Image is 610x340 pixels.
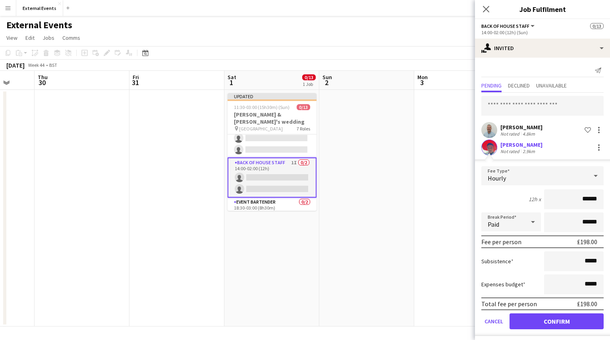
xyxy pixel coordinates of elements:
[6,61,25,69] div: [DATE]
[302,74,316,80] span: 0/13
[37,78,48,87] span: 30
[481,258,513,265] label: Subsistence
[239,126,283,132] span: [GEOGRAPHIC_DATA]
[322,74,332,81] span: Sun
[228,93,317,211] app-job-card: Updated11:30-03:00 (15h30m) (Sun)0/13[PERSON_NAME] & [PERSON_NAME]'s wedding [GEOGRAPHIC_DATA]7 R...
[500,124,542,131] div: [PERSON_NAME]
[577,238,597,246] div: £198.00
[321,78,332,87] span: 2
[488,220,499,228] span: Paid
[131,78,139,87] span: 31
[500,131,521,137] div: Not rated
[488,174,506,182] span: Hourly
[521,131,537,137] div: 4.8km
[228,198,317,236] app-card-role: Event bartender0/218:30-03:00 (8h30m)
[481,83,502,88] span: Pending
[39,33,58,43] a: Jobs
[297,104,310,110] span: 0/13
[417,74,428,81] span: Mon
[25,34,35,41] span: Edit
[297,126,310,132] span: 7 Roles
[536,83,567,88] span: Unavailable
[500,148,521,154] div: Not rated
[16,0,63,16] button: External Events
[228,111,317,125] h3: [PERSON_NAME] & [PERSON_NAME]'s wedding
[228,74,236,81] span: Sat
[481,281,525,288] label: Expenses budget
[481,238,521,246] div: Fee per person
[22,33,38,43] a: Edit
[481,29,604,35] div: 14:00-02:00 (12h) (Sun)
[510,313,604,329] button: Confirm
[481,313,506,329] button: Cancel
[234,104,290,110] span: 11:30-03:00 (15h30m) (Sun)
[26,62,46,68] span: Week 44
[38,74,48,81] span: Thu
[228,119,317,157] app-card-role: Event staff0/214:00-21:00 (7h)
[42,34,54,41] span: Jobs
[475,39,610,58] div: Invited
[226,78,236,87] span: 1
[303,81,315,87] div: 1 Job
[133,74,139,81] span: Fri
[49,62,57,68] div: BST
[590,23,604,29] span: 0/13
[481,23,536,29] button: Back of house staff
[62,34,80,41] span: Comms
[6,34,17,41] span: View
[481,23,529,29] span: Back of house staff
[6,19,72,31] h1: External Events
[577,300,597,308] div: £198.00
[521,148,537,154] div: 2.9km
[3,33,21,43] a: View
[416,78,428,87] span: 3
[508,83,530,88] span: Declined
[228,93,317,99] div: Updated
[500,141,542,148] div: [PERSON_NAME]
[475,4,610,14] h3: Job Fulfilment
[228,157,317,198] app-card-role: Back of house staff1I0/214:00-02:00 (12h)
[481,300,537,308] div: Total fee per person
[529,196,541,203] div: 12h x
[59,33,83,43] a: Comms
